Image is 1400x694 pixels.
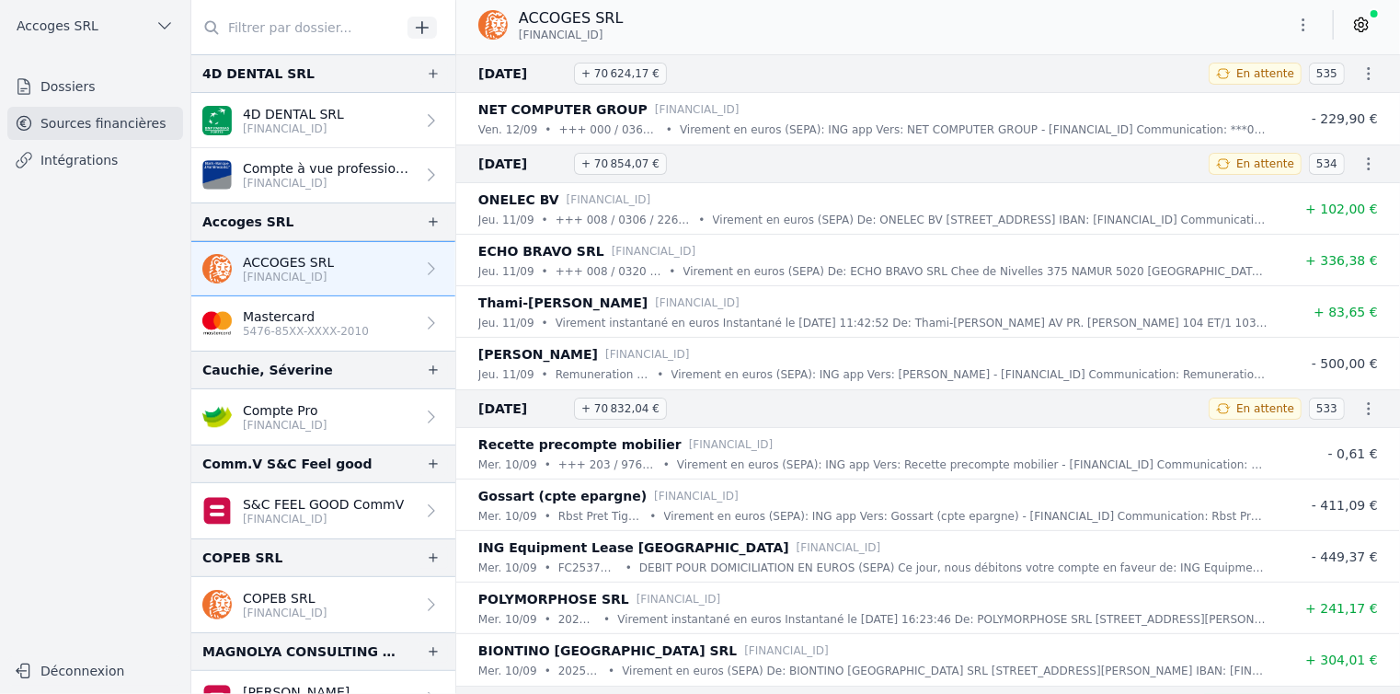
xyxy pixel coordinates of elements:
[683,262,1268,281] p: Virement en euros (SEPA) De: ECHO BRAVO SRL Chee de Nivelles 375 NAMUR 5020 [GEOGRAPHIC_DATA] IBA...
[191,148,455,202] a: Compte à vue professionnel [FINANCIAL_ID]
[1309,398,1345,420] span: 533
[677,456,1268,474] p: Virement en euros (SEPA): ING app Vers: Recette precompte mobilier - [FINANCIAL_ID] Communication...
[191,483,455,538] a: S&C FEEL GOOD CommV [FINANCIAL_ID]
[542,314,548,332] div: •
[202,453,372,475] div: Comm.V S&C Feel good
[478,640,737,662] p: BIONTINO [GEOGRAPHIC_DATA] SRL
[1305,253,1378,268] span: + 336,38 €
[7,107,183,140] a: Sources financières
[202,402,232,432] img: crelan.png
[478,343,598,365] p: [PERSON_NAME]
[478,588,629,610] p: POLYMORPHOSE SRL
[657,365,663,384] div: •
[478,292,648,314] p: Thami-[PERSON_NAME]
[1309,153,1345,175] span: 534
[7,656,183,686] button: Déconnexion
[191,93,455,148] a: 4D DENTAL SRL [FINANCIAL_ID]
[478,610,537,629] p: mer. 10/09
[649,507,656,526] div: •
[1314,305,1378,319] span: + 83,65 €
[1305,653,1378,667] span: + 304,01 €
[545,121,551,139] div: •
[558,507,643,526] p: Rbst Pret Tiguan 09/2025
[655,100,740,119] p: [FINANCIAL_ID]
[191,241,455,296] a: ACCOGES SRL [FINANCIAL_ID]
[243,401,327,420] p: Compte Pro
[559,121,659,139] p: +++ 000 / 0365 / 49903 +++
[622,662,1268,680] p: Virement en euros (SEPA) De: BIONTINO [GEOGRAPHIC_DATA] SRL [STREET_ADDRESS][PERSON_NAME] IBAN: [...
[478,10,508,40] img: ing.png
[542,365,548,384] div: •
[680,121,1268,139] p: Virement en euros (SEPA): ING app Vers: NET COMPUTER GROUP - [FINANCIAL_ID] Communication: ***000...
[243,105,344,123] p: 4D DENTAL SRL
[202,308,232,338] img: imageedit_2_6530439554.png
[243,589,327,607] p: COPEB SRL
[191,577,455,632] a: COPEB SRL [FINANCIAL_ID]
[519,28,603,42] span: [FINANCIAL_ID]
[519,7,624,29] p: ACCOGES SRL
[478,98,648,121] p: NET COMPUTER GROUP
[478,559,537,577] p: mer. 10/09
[243,307,369,326] p: Mastercard
[666,121,672,139] div: •
[1309,63,1345,85] span: 535
[202,106,232,135] img: BNP_BE_BUSINESS_GEBABEBB.png
[744,642,829,660] p: [FINANCIAL_ID]
[243,176,415,191] p: [FINANCIAL_ID]
[478,121,537,139] p: ven. 12/09
[478,63,567,85] span: [DATE]
[574,398,667,420] span: + 70 832,04 €
[558,610,596,629] p: 20250292
[542,262,548,281] div: •
[478,485,647,507] p: Gossart (cpte epargne)
[478,537,789,559] p: ING Equipment Lease [GEOGRAPHIC_DATA]
[556,365,650,384] p: Remuneration avance 09/25
[202,254,232,283] img: ing.png
[17,17,98,35] span: Accoges SRL
[243,418,327,433] p: [FINANCIAL_ID]
[478,365,534,384] p: jeu. 11/09
[558,662,601,680] p: 20250276
[202,547,282,569] div: COPEB SRL
[1236,401,1294,416] span: En attente
[655,294,740,312] p: [FINANCIAL_ID]
[556,262,662,281] p: +++ 008 / 0320 / 30638 +++
[1312,549,1378,564] span: - 449,37 €
[191,296,455,351] a: Mastercard 5476-85XX-XXXX-2010
[1328,446,1378,461] span: - 0,61 €
[202,160,232,190] img: VAN_BREDA_JVBABE22XXX.png
[545,610,551,629] div: •
[558,559,618,577] p: FC25379338/960167-96-0/0001843437-0
[1312,498,1378,513] span: - 411,09 €
[637,590,721,608] p: [FINANCIAL_ID]
[243,606,327,620] p: [FINANCIAL_ID]
[603,610,610,629] div: •
[567,191,651,209] p: [FINANCIAL_ID]
[7,144,183,177] a: Intégrations
[202,359,333,381] div: Cauchie, Séverine
[1305,202,1378,216] span: + 102,00 €
[556,314,1268,332] p: Virement instantané en euros Instantané le [DATE] 11:42:52 De: Thami-[PERSON_NAME] AV PR. [PERSON...
[545,559,551,577] div: •
[478,662,537,680] p: mer. 10/09
[7,70,183,103] a: Dossiers
[243,324,369,339] p: 5476-85XX-XXXX-2010
[558,456,656,474] p: +++ 203 / 9764 / 28980 +++
[574,153,667,175] span: + 70 854,07 €
[1312,356,1378,371] span: - 500,00 €
[608,662,614,680] div: •
[1312,111,1378,126] span: - 229,90 €
[689,435,774,454] p: [FINANCIAL_ID]
[243,121,344,136] p: [FINANCIAL_ID]
[243,270,334,284] p: [FINANCIAL_ID]
[545,456,551,474] div: •
[243,253,334,272] p: ACCOGES SRL
[202,590,232,619] img: ing.png
[478,507,537,526] p: mer. 10/09
[478,211,534,229] p: jeu. 11/09
[556,211,692,229] p: +++ 008 / 0306 / 22623 +++
[639,559,1268,577] p: DEBIT POUR DOMICILIATION EN EUROS (SEPA) Ce jour, nous débitons votre compte en faveur de: ING Eq...
[202,211,294,233] div: Accoges SRL
[202,641,396,663] div: MAGNOLYA CONSULTING SRL
[478,153,567,175] span: [DATE]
